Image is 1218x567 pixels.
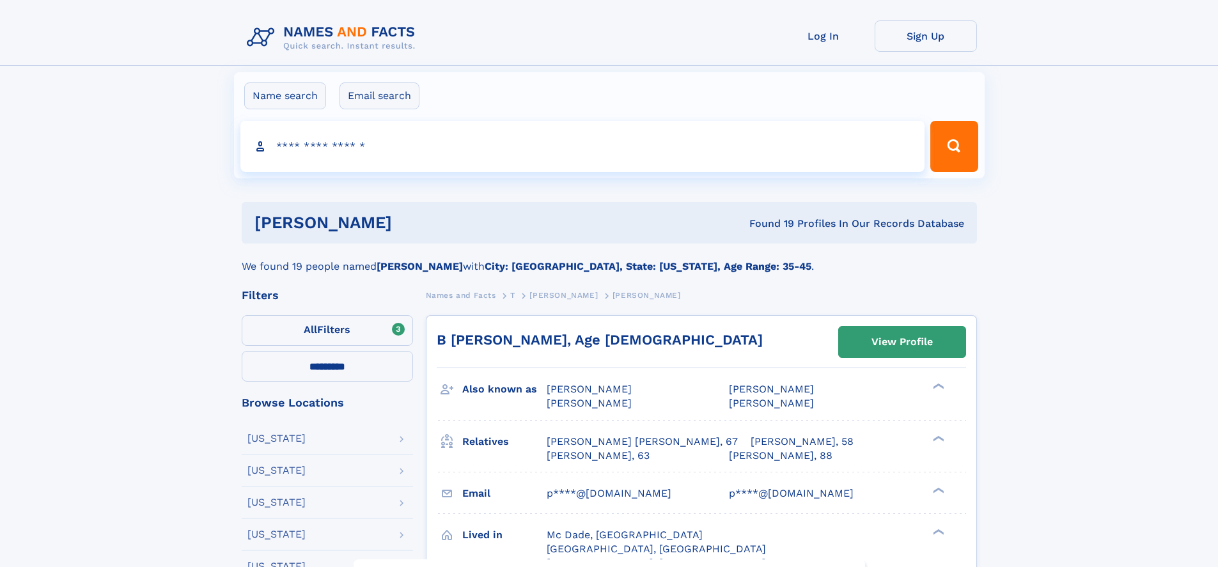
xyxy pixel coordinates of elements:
[510,291,515,300] span: T
[547,449,650,463] a: [PERSON_NAME], 63
[462,431,547,453] h3: Relatives
[462,524,547,546] h3: Lived in
[930,486,945,494] div: ❯
[930,527,945,536] div: ❯
[839,327,965,357] a: View Profile
[462,378,547,400] h3: Also known as
[437,332,763,348] a: B [PERSON_NAME], Age [DEMOGRAPHIC_DATA]
[547,435,738,449] a: [PERSON_NAME] [PERSON_NAME], 67
[247,529,306,540] div: [US_STATE]
[729,397,814,409] span: [PERSON_NAME]
[751,435,854,449] a: [PERSON_NAME], 58
[529,287,598,303] a: [PERSON_NAME]
[570,217,964,231] div: Found 19 Profiles In Our Records Database
[247,497,306,508] div: [US_STATE]
[510,287,515,303] a: T
[242,397,413,408] div: Browse Locations
[340,82,419,109] label: Email search
[377,260,463,272] b: [PERSON_NAME]
[729,449,832,463] a: [PERSON_NAME], 88
[772,20,875,52] a: Log In
[930,121,978,172] button: Search Button
[729,383,814,395] span: [PERSON_NAME]
[547,529,703,541] span: Mc Dade, [GEOGRAPHIC_DATA]
[247,465,306,476] div: [US_STATE]
[930,434,945,442] div: ❯
[871,327,933,357] div: View Profile
[930,382,945,391] div: ❯
[242,290,413,301] div: Filters
[242,20,426,55] img: Logo Names and Facts
[613,291,681,300] span: [PERSON_NAME]
[547,543,766,555] span: [GEOGRAPHIC_DATA], [GEOGRAPHIC_DATA]
[547,383,632,395] span: [PERSON_NAME]
[244,82,326,109] label: Name search
[426,287,496,303] a: Names and Facts
[247,433,306,444] div: [US_STATE]
[547,397,632,409] span: [PERSON_NAME]
[462,483,547,504] h3: Email
[254,215,571,231] h1: [PERSON_NAME]
[485,260,811,272] b: City: [GEOGRAPHIC_DATA], State: [US_STATE], Age Range: 35-45
[875,20,977,52] a: Sign Up
[529,291,598,300] span: [PERSON_NAME]
[304,323,317,336] span: All
[240,121,925,172] input: search input
[242,244,977,274] div: We found 19 people named with .
[242,315,413,346] label: Filters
